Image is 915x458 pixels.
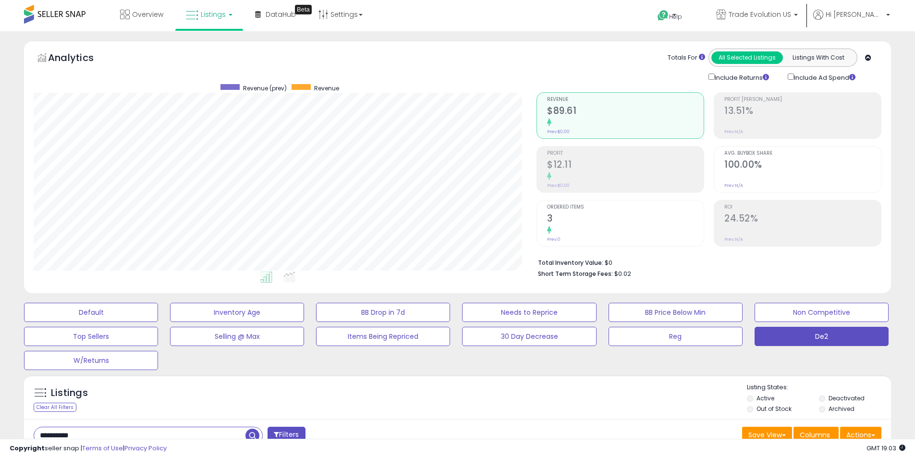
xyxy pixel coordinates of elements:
button: 30 Day Decrease [462,327,596,346]
button: Columns [793,427,839,443]
label: Archived [829,405,854,413]
button: All Selected Listings [711,51,783,64]
button: W/Returns [24,351,158,370]
button: Needs to Reprice [462,303,596,322]
button: Top Sellers [24,327,158,346]
button: Filters [268,427,305,444]
button: De2 [755,327,889,346]
button: Inventory Age [170,303,304,322]
span: ROI [724,205,881,210]
h5: Listings [51,386,88,400]
button: Items Being Repriced [316,327,450,346]
span: Profit [547,151,704,156]
i: Get Help [657,10,669,22]
h2: $89.61 [547,105,704,118]
span: Overview [132,10,163,19]
span: $0.02 [614,269,631,278]
a: Privacy Policy [124,444,167,453]
span: Listings [201,10,226,19]
span: Help [669,12,682,21]
span: Profit [PERSON_NAME] [724,97,881,102]
small: Prev: N/A [724,183,743,188]
small: Prev: $0.00 [547,129,570,135]
div: Totals For [668,53,705,62]
small: Prev: $0.00 [547,183,570,188]
h2: $12.11 [547,159,704,172]
a: Help [650,2,701,31]
h2: 13.51% [724,105,881,118]
small: Prev: N/A [724,129,743,135]
span: Revenue [547,97,704,102]
span: Revenue [314,84,339,92]
span: Hi [PERSON_NAME] [826,10,883,19]
label: Active [756,394,774,402]
button: BB Drop in 7d [316,303,450,322]
div: Include Returns [701,72,781,83]
span: Columns [800,430,830,440]
div: Clear All Filters [34,403,76,412]
span: Trade Evolution US [729,10,791,19]
span: Revenue (prev) [243,84,287,92]
span: Ordered Items [547,205,704,210]
label: Deactivated [829,394,865,402]
li: $0 [538,256,874,268]
button: Actions [840,427,881,443]
div: Tooltip anchor [295,5,312,14]
button: Default [24,303,158,322]
div: seller snap | | [10,444,167,453]
button: Listings With Cost [782,51,854,64]
div: Include Ad Spend [781,72,871,83]
span: 2025-10-13 19:03 GMT [866,444,905,453]
a: Hi [PERSON_NAME] [813,10,890,31]
h2: 100.00% [724,159,881,172]
label: Out of Stock [756,405,792,413]
h2: 24.52% [724,213,881,226]
button: Save View [742,427,792,443]
h2: 3 [547,213,704,226]
small: Prev: 0 [547,236,561,242]
button: BB Price Below Min [609,303,743,322]
b: Short Term Storage Fees: [538,270,613,278]
button: Reg [609,327,743,346]
span: Avg. Buybox Share [724,151,881,156]
button: Non Competitive [755,303,889,322]
a: Terms of Use [82,444,123,453]
strong: Copyright [10,444,45,453]
b: Total Inventory Value: [538,259,603,267]
p: Listing States: [747,383,891,392]
span: DataHub [266,10,296,19]
h5: Analytics [48,51,112,67]
button: Selling @ Max [170,327,304,346]
small: Prev: N/A [724,236,743,242]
